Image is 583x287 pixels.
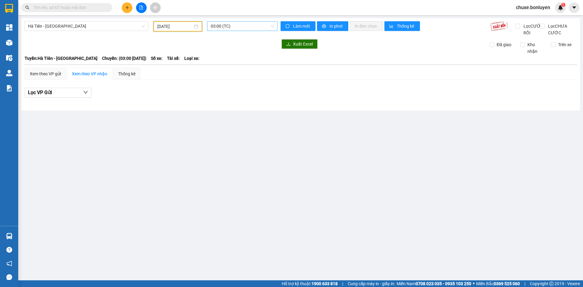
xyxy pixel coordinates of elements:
span: Lọc VP Gửi [28,89,52,96]
div: Xem theo VP gửi [30,70,61,77]
strong: 0369 525 060 [494,281,520,286]
span: Số xe: [151,55,162,62]
span: ⚪️ [473,282,475,285]
button: aim [150,2,161,13]
span: In phơi [329,23,343,29]
img: 9k= [490,21,508,31]
img: dashboard-icon [6,24,12,31]
span: search [25,5,29,10]
span: down [83,90,88,95]
b: Tuyến: Hà Tiên - [GEOGRAPHIC_DATA] [25,56,97,61]
span: Làm mới [293,23,311,29]
span: printer [322,24,327,29]
sup: 1 [561,3,565,7]
span: Loại xe: [184,55,199,62]
span: file-add [139,5,143,10]
span: | [342,280,343,287]
strong: 1900 633 818 [312,281,338,286]
span: caret-down [571,5,577,10]
img: icon-new-feature [558,5,563,10]
span: Hỗ trợ kỹ thuật: [282,280,338,287]
span: question-circle [6,247,12,253]
span: Kho nhận [525,41,546,55]
span: 1 [562,3,564,7]
button: downloadXuất Excel [281,39,318,49]
input: Tìm tên, số ĐT hoặc mã đơn [33,4,105,11]
span: Miền Bắc [476,280,520,287]
button: printerIn phơi [317,21,348,31]
input: 10/08/2025 [157,23,193,30]
img: solution-icon [6,85,12,91]
span: | [524,280,525,287]
img: warehouse-icon [6,39,12,46]
span: Cung cấp máy in - giấy in: [348,280,395,287]
span: notification [6,261,12,266]
button: plus [122,2,132,13]
span: Thống kê [397,23,415,29]
button: file-add [136,2,147,13]
span: plus [125,5,129,10]
span: copyright [549,282,554,286]
span: sync [285,24,291,29]
span: bar-chart [389,24,394,29]
img: warehouse-icon [6,55,12,61]
div: Thống kê [118,70,135,77]
button: Lọc VP Gửi [25,88,91,97]
span: chuxe.bonluyen [511,4,555,11]
span: Đã giao [494,41,514,48]
span: Trên xe [556,41,574,48]
button: bar-chartThống kê [384,21,420,31]
img: warehouse-icon [6,70,12,76]
span: aim [153,5,157,10]
span: Chuyến: (03:00 [DATE]) [102,55,146,62]
strong: 0708 023 035 - 0935 103 250 [416,281,471,286]
img: warehouse-icon [6,233,12,239]
span: Lọc CƯỚC RỒI [521,23,544,36]
span: Miền Nam [397,280,471,287]
button: In đơn chọn [350,21,383,31]
img: logo-vxr [5,4,13,13]
span: 03:00 (TC) [211,22,274,31]
span: Hà Tiên - Đà Nẵng [28,22,145,31]
span: message [6,274,12,280]
span: Lọc CHƯA CƯỚC [546,23,577,36]
div: Xem theo VP nhận [72,70,107,77]
button: caret-down [569,2,579,13]
button: syncLàm mới [281,21,315,31]
span: Tài xế: [167,55,180,62]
